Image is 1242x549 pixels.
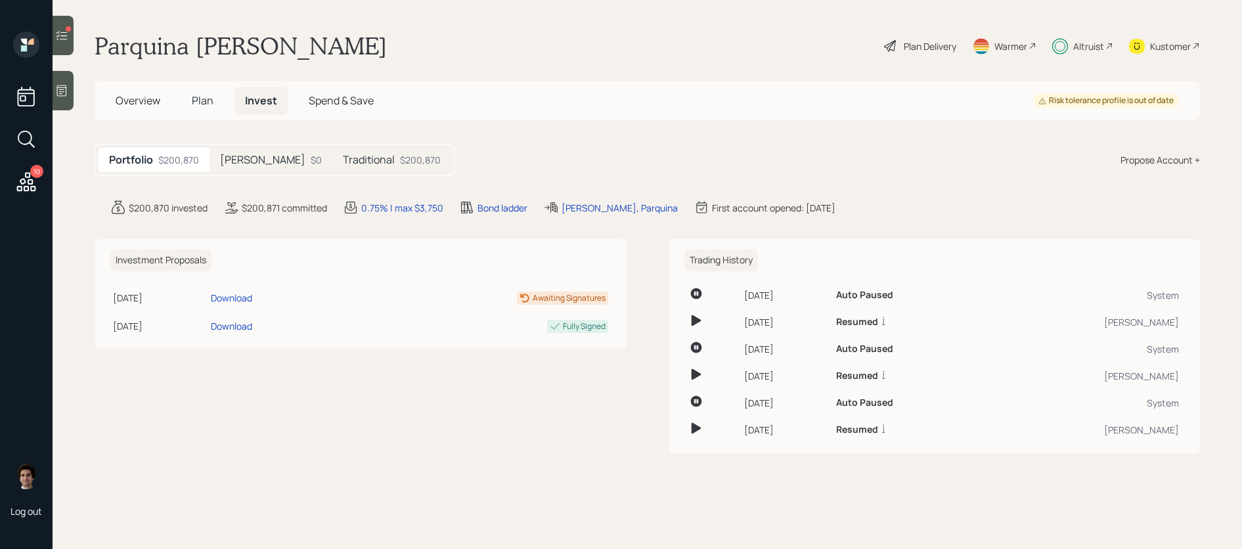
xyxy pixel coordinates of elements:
div: 0.75% | max $3,750 [361,201,443,215]
div: Propose Account + [1120,153,1200,167]
h5: Portfolio [109,154,153,166]
div: [DATE] [744,315,826,329]
span: Overview [116,93,160,108]
div: [DATE] [744,369,826,383]
h6: Trading History [684,250,758,271]
div: $200,871 committed [242,201,327,215]
div: Awaiting Signatures [533,292,606,304]
div: [DATE] [113,291,206,305]
div: Altruist [1073,39,1104,53]
div: [DATE] [744,396,826,410]
div: $0 [311,153,322,167]
div: [PERSON_NAME], Parquina [562,201,678,215]
div: System [992,288,1179,302]
h6: Investment Proposals [110,250,211,271]
div: Bond ladder [477,201,527,215]
h6: Auto Paused [836,397,893,408]
div: [PERSON_NAME] [992,423,1179,437]
h6: Auto Paused [836,290,893,301]
div: Download [211,291,252,305]
div: [PERSON_NAME] [992,369,1179,383]
span: Spend & Save [309,93,374,108]
div: Log out [11,505,42,517]
h6: Resumed [836,370,878,382]
div: [PERSON_NAME] [992,315,1179,329]
div: System [992,342,1179,356]
div: Fully Signed [563,320,606,332]
span: Plan [192,93,213,108]
div: $200,870 invested [129,201,208,215]
div: First account opened: [DATE] [712,201,835,215]
h5: [PERSON_NAME] [220,154,305,166]
div: Risk tolerance profile is out of date [1038,95,1174,106]
img: harrison-schaefer-headshot-2.png [13,463,39,489]
div: $200,870 [400,153,441,167]
div: Warmer [994,39,1027,53]
div: [DATE] [744,342,826,356]
div: [DATE] [744,423,826,437]
div: Plan Delivery [904,39,956,53]
div: Kustomer [1150,39,1191,53]
div: $200,870 [158,153,199,167]
h5: Traditional [343,154,395,166]
div: System [992,396,1179,410]
h6: Resumed [836,317,878,328]
div: [DATE] [113,319,206,333]
span: Invest [245,93,277,108]
div: Download [211,319,252,333]
h6: Resumed [836,424,878,435]
h1: Parquina [PERSON_NAME] [95,32,387,60]
h6: Auto Paused [836,343,893,355]
div: [DATE] [744,288,826,302]
div: 10 [30,165,43,178]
